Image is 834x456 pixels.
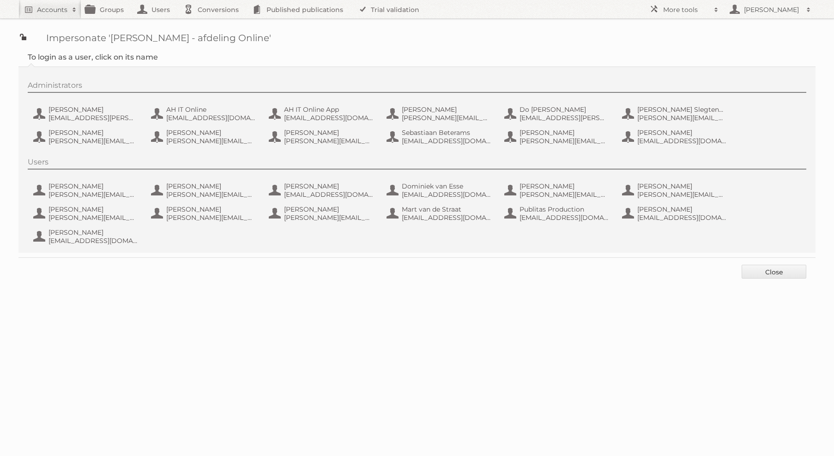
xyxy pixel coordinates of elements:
[284,114,374,122] span: [EMAIL_ADDRESS][DOMAIN_NAME]
[402,205,491,213] span: Mart van de Straat
[637,128,727,137] span: [PERSON_NAME]
[284,205,374,213] span: [PERSON_NAME]
[48,190,138,199] span: [PERSON_NAME][EMAIL_ADDRESS][PERSON_NAME][DOMAIN_NAME]
[150,181,259,200] button: [PERSON_NAME] [PERSON_NAME][EMAIL_ADDRESS][DOMAIN_NAME]
[284,213,374,222] span: [PERSON_NAME][EMAIL_ADDRESS][DOMAIN_NAME]
[402,190,491,199] span: [EMAIL_ADDRESS][DOMAIN_NAME]
[621,104,730,123] button: [PERSON_NAME] Slegtenhorst [PERSON_NAME][EMAIL_ADDRESS][DOMAIN_NAME]
[520,114,609,122] span: [EMAIL_ADDRESS][PERSON_NAME][DOMAIN_NAME]
[742,5,802,14] h2: [PERSON_NAME]
[663,5,709,14] h2: More tools
[32,181,141,200] button: [PERSON_NAME] [PERSON_NAME][EMAIL_ADDRESS][PERSON_NAME][DOMAIN_NAME]
[166,190,256,199] span: [PERSON_NAME][EMAIL_ADDRESS][DOMAIN_NAME]
[32,204,141,223] button: [PERSON_NAME] [PERSON_NAME][EMAIL_ADDRESS][PERSON_NAME][DOMAIN_NAME]
[520,213,609,222] span: [EMAIL_ADDRESS][DOMAIN_NAME]
[48,237,138,245] span: [EMAIL_ADDRESS][DOMAIN_NAME]
[166,105,256,114] span: AH IT Online
[150,104,259,123] button: AH IT Online [EMAIL_ADDRESS][DOMAIN_NAME]
[150,128,259,146] button: [PERSON_NAME] [PERSON_NAME][EMAIL_ADDRESS][DOMAIN_NAME]
[520,105,609,114] span: Do [PERSON_NAME]
[166,205,256,213] span: [PERSON_NAME]
[503,181,612,200] button: [PERSON_NAME] [PERSON_NAME][EMAIL_ADDRESS][DOMAIN_NAME]
[150,204,259,223] button: [PERSON_NAME] [PERSON_NAME][EMAIL_ADDRESS][PERSON_NAME][DOMAIN_NAME]
[520,182,609,190] span: [PERSON_NAME]
[284,137,374,145] span: [PERSON_NAME][EMAIL_ADDRESS][PERSON_NAME][DOMAIN_NAME]
[386,104,494,123] button: [PERSON_NAME] [PERSON_NAME][EMAIL_ADDRESS][DOMAIN_NAME]
[386,204,494,223] button: Mart van de Straat [EMAIL_ADDRESS][DOMAIN_NAME]
[637,137,727,145] span: [EMAIL_ADDRESS][DOMAIN_NAME]
[637,190,727,199] span: [PERSON_NAME][EMAIL_ADDRESS][DOMAIN_NAME]
[268,181,376,200] button: [PERSON_NAME] [EMAIL_ADDRESS][DOMAIN_NAME]
[402,114,491,122] span: [PERSON_NAME][EMAIL_ADDRESS][DOMAIN_NAME]
[742,265,806,279] a: Close
[503,204,612,223] button: Publitas Production [EMAIL_ADDRESS][DOMAIN_NAME]
[166,213,256,222] span: [PERSON_NAME][EMAIL_ADDRESS][PERSON_NAME][DOMAIN_NAME]
[48,182,138,190] span: [PERSON_NAME]
[48,114,138,122] span: [EMAIL_ADDRESS][PERSON_NAME][DOMAIN_NAME]
[402,128,491,137] span: Sebastiaan Beterams
[48,205,138,213] span: [PERSON_NAME]
[166,128,256,137] span: [PERSON_NAME]
[166,114,256,122] span: [EMAIL_ADDRESS][DOMAIN_NAME]
[48,137,138,145] span: [PERSON_NAME][EMAIL_ADDRESS][DOMAIN_NAME]
[32,227,141,246] button: [PERSON_NAME] [EMAIL_ADDRESS][DOMAIN_NAME]
[284,182,374,190] span: [PERSON_NAME]
[48,128,138,137] span: [PERSON_NAME]
[284,105,374,114] span: AH IT Online App
[402,105,491,114] span: [PERSON_NAME]
[520,205,609,213] span: Publitas Production
[28,53,158,61] legend: To login as a user, click on its name
[621,204,730,223] button: [PERSON_NAME] [EMAIL_ADDRESS][DOMAIN_NAME]
[48,228,138,237] span: [PERSON_NAME]
[18,32,816,43] h1: Impersonate '[PERSON_NAME] - afdeling Online'
[402,137,491,145] span: [EMAIL_ADDRESS][DOMAIN_NAME]
[284,190,374,199] span: [EMAIL_ADDRESS][DOMAIN_NAME]
[28,81,806,93] div: Administrators
[32,104,141,123] button: [PERSON_NAME] [EMAIL_ADDRESS][PERSON_NAME][DOMAIN_NAME]
[166,182,256,190] span: [PERSON_NAME]
[48,213,138,222] span: [PERSON_NAME][EMAIL_ADDRESS][PERSON_NAME][DOMAIN_NAME]
[268,128,376,146] button: [PERSON_NAME] [PERSON_NAME][EMAIL_ADDRESS][PERSON_NAME][DOMAIN_NAME]
[166,137,256,145] span: [PERSON_NAME][EMAIL_ADDRESS][DOMAIN_NAME]
[402,182,491,190] span: Dominiek van Esse
[268,204,376,223] button: [PERSON_NAME] [PERSON_NAME][EMAIL_ADDRESS][DOMAIN_NAME]
[386,128,494,146] button: Sebastiaan Beterams [EMAIL_ADDRESS][DOMAIN_NAME]
[637,205,727,213] span: [PERSON_NAME]
[28,158,806,170] div: Users
[37,5,67,14] h2: Accounts
[637,182,727,190] span: [PERSON_NAME]
[520,128,609,137] span: [PERSON_NAME]
[520,190,609,199] span: [PERSON_NAME][EMAIL_ADDRESS][DOMAIN_NAME]
[503,128,612,146] button: [PERSON_NAME] [PERSON_NAME][EMAIL_ADDRESS][PERSON_NAME][DOMAIN_NAME]
[621,128,730,146] button: [PERSON_NAME] [EMAIL_ADDRESS][DOMAIN_NAME]
[284,128,374,137] span: [PERSON_NAME]
[48,105,138,114] span: [PERSON_NAME]
[520,137,609,145] span: [PERSON_NAME][EMAIL_ADDRESS][PERSON_NAME][DOMAIN_NAME]
[402,213,491,222] span: [EMAIL_ADDRESS][DOMAIN_NAME]
[637,213,727,222] span: [EMAIL_ADDRESS][DOMAIN_NAME]
[503,104,612,123] button: Do [PERSON_NAME] [EMAIL_ADDRESS][PERSON_NAME][DOMAIN_NAME]
[386,181,494,200] button: Dominiek van Esse [EMAIL_ADDRESS][DOMAIN_NAME]
[637,114,727,122] span: [PERSON_NAME][EMAIL_ADDRESS][DOMAIN_NAME]
[32,128,141,146] button: [PERSON_NAME] [PERSON_NAME][EMAIL_ADDRESS][DOMAIN_NAME]
[268,104,376,123] button: AH IT Online App [EMAIL_ADDRESS][DOMAIN_NAME]
[637,105,727,114] span: [PERSON_NAME] Slegtenhorst
[621,181,730,200] button: [PERSON_NAME] [PERSON_NAME][EMAIL_ADDRESS][DOMAIN_NAME]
